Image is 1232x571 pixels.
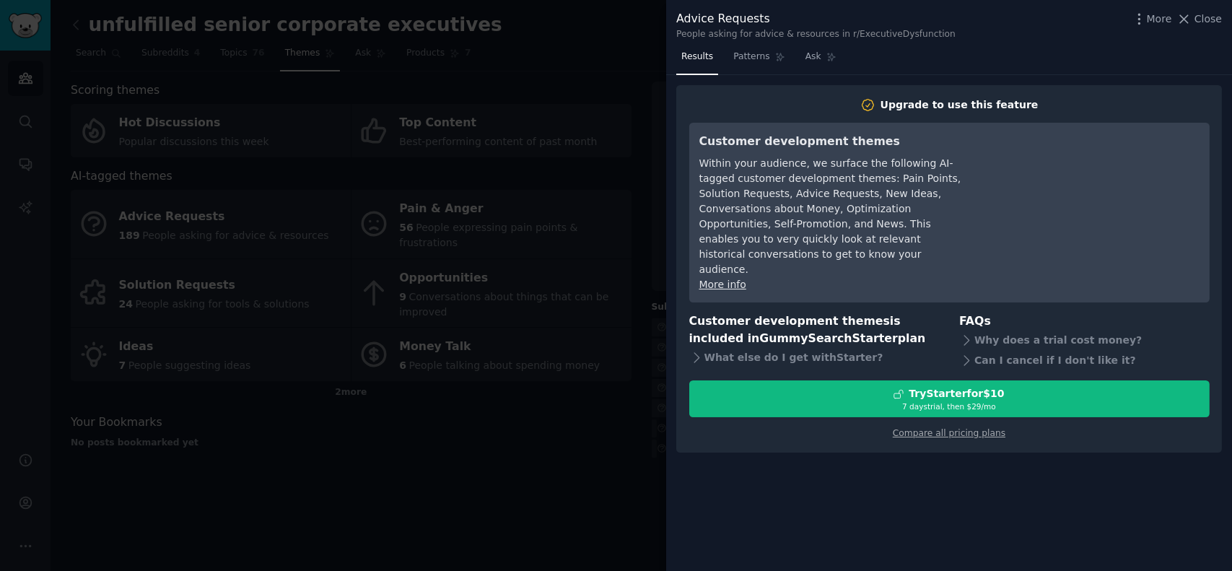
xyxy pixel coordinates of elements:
[733,51,769,64] span: Patterns
[1176,12,1222,27] button: Close
[893,428,1005,438] a: Compare all pricing plans
[983,133,1200,241] iframe: YouTube video player
[676,10,956,28] div: Advice Requests
[728,45,790,75] a: Patterns
[959,330,1210,350] div: Why does a trial cost money?
[959,350,1210,370] div: Can I cancel if I don't like it?
[881,97,1039,113] div: Upgrade to use this feature
[805,51,821,64] span: Ask
[689,380,1210,417] button: TryStarterfor$107 daystrial, then $29/mo
[699,279,746,290] a: More info
[1147,12,1172,27] span: More
[699,156,963,277] div: Within your audience, we surface the following AI-tagged customer development themes: Pain Points...
[1132,12,1172,27] button: More
[676,45,718,75] a: Results
[759,331,897,345] span: GummySearch Starter
[689,313,940,348] h3: Customer development themes is included in plan
[689,348,940,368] div: What else do I get with Starter ?
[800,45,842,75] a: Ask
[681,51,713,64] span: Results
[690,401,1209,411] div: 7 days trial, then $ 29 /mo
[959,313,1210,331] h3: FAQs
[909,386,1004,401] div: Try Starter for $10
[699,133,963,151] h3: Customer development themes
[676,28,956,41] div: People asking for advice & resources in r/ExecutiveDysfunction
[1194,12,1222,27] span: Close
